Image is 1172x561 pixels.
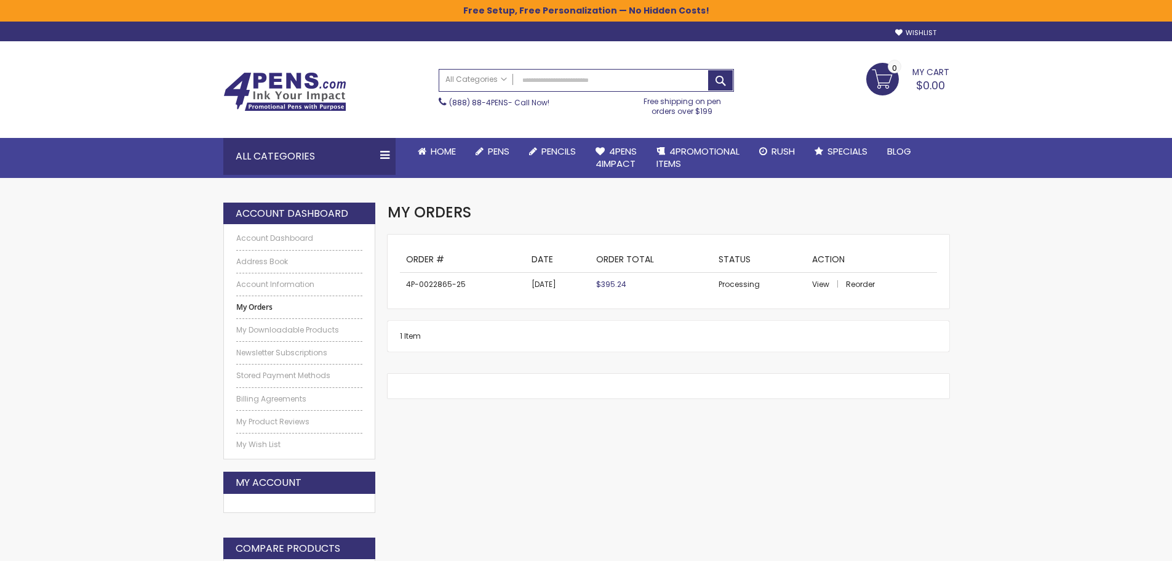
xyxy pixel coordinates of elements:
a: All Categories [439,70,513,90]
a: Account Information [236,280,363,289]
td: 4P-0022865-25 [400,273,525,297]
span: $395.24 [596,279,626,289]
a: Specials [805,138,877,165]
div: All Categories [223,138,396,175]
a: View [812,279,844,289]
span: Rush [771,145,795,158]
a: Blog [877,138,921,165]
span: View [812,279,829,289]
span: 1 Item [400,331,421,341]
span: Blog [887,145,911,158]
a: Rush [749,138,805,165]
th: Action [806,247,937,272]
strong: Compare Products [236,542,340,555]
a: Account Dashboard [236,233,363,243]
strong: My Orders [236,302,363,312]
a: 4PROMOTIONALITEMS [647,138,749,178]
a: $0.00 0 [866,63,949,94]
a: 4Pens4impact [586,138,647,178]
a: My Product Reviews [236,417,363,427]
a: Home [408,138,466,165]
span: - Call Now! [449,97,549,108]
a: Wishlist [895,28,936,38]
th: Order # [400,247,525,272]
span: Specials [827,145,867,158]
div: Free shipping on pen orders over $199 [631,92,734,116]
td: [DATE] [525,273,590,297]
th: Status [712,247,806,272]
strong: Account Dashboard [236,207,348,220]
span: All Categories [445,75,507,84]
a: Pencils [519,138,586,165]
a: My Downloadable Products [236,325,363,335]
a: Pens [466,138,519,165]
a: Address Book [236,257,363,267]
span: Pencils [541,145,576,158]
a: Stored Payment Methods [236,371,363,381]
strong: My Account [236,476,301,490]
span: Home [431,145,456,158]
a: Billing Agreements [236,394,363,404]
img: 4Pens Custom Pens and Promotional Products [223,72,346,111]
th: Date [525,247,590,272]
span: $0.00 [916,78,945,93]
td: Processing [712,273,806,297]
span: Pens [488,145,509,158]
span: 4Pens 4impact [596,145,637,170]
a: Newsletter Subscriptions [236,348,363,358]
span: 4PROMOTIONAL ITEMS [656,145,739,170]
a: My Wish List [236,440,363,450]
a: (888) 88-4PENS [449,97,508,108]
th: Order Total [590,247,712,272]
span: 0 [892,62,897,74]
a: Reorder [846,279,875,289]
span: My Orders [388,202,471,222]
